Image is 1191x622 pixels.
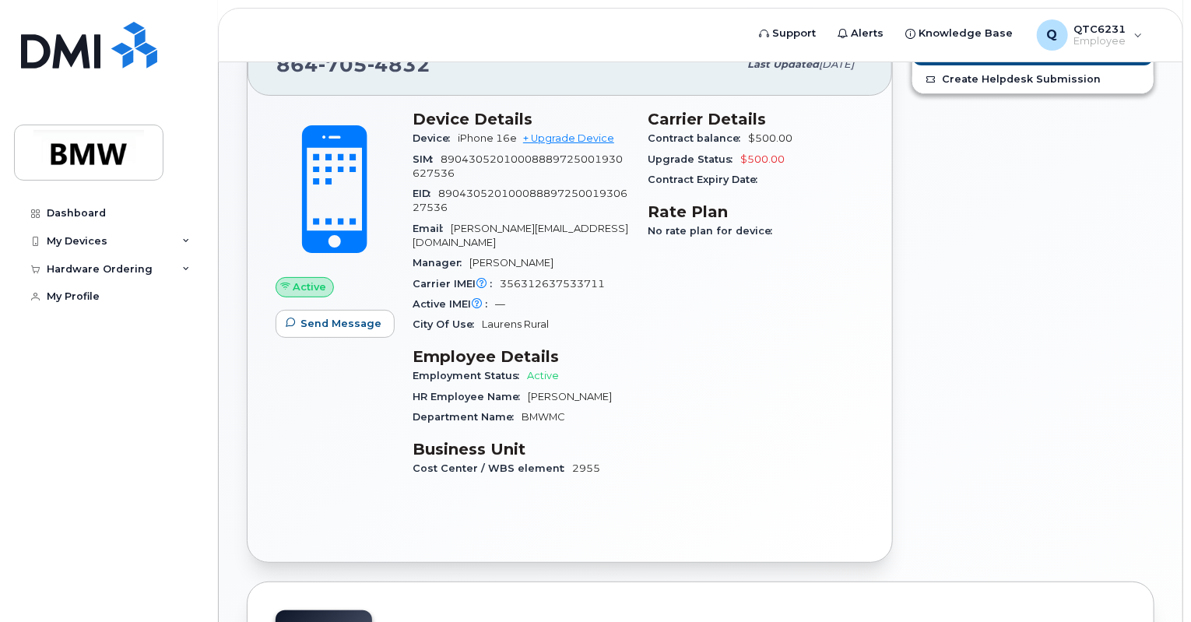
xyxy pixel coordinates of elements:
span: Laurens Rural [482,318,549,330]
span: Contract balance [648,132,748,144]
span: Active [527,370,559,381]
span: HR Employee Name [413,391,528,402]
span: 2955 [572,462,600,474]
h3: Carrier Details [648,110,864,128]
span: Active [293,279,327,294]
span: Device [413,132,458,144]
span: EID [413,188,438,199]
span: QTC6231 [1074,23,1126,35]
span: SIM [413,153,441,165]
button: Send Message [276,310,395,338]
a: Support [749,18,827,49]
span: Department Name [413,411,522,423]
span: [PERSON_NAME][EMAIL_ADDRESS][DOMAIN_NAME] [413,223,628,248]
span: Active IMEI [413,298,495,310]
a: Alerts [827,18,895,49]
h3: Device Details [413,110,629,128]
span: Employment Status [413,370,527,381]
span: — [495,298,505,310]
span: Employee [1074,35,1126,47]
div: QTC6231 [1026,19,1154,51]
span: Q [1047,26,1058,44]
span: $500.00 [740,153,785,165]
span: Manager [413,257,469,269]
span: 864 [276,53,430,76]
span: Send Message [300,316,381,331]
span: 89043052010008889725001930627536 [413,188,627,213]
span: [PERSON_NAME] [469,257,553,269]
a: Create Helpdesk Submission [912,65,1154,93]
h3: Business Unit [413,440,629,459]
span: Alerts [852,26,884,41]
span: City Of Use [413,318,482,330]
h3: Rate Plan [648,202,864,221]
a: Knowledge Base [895,18,1024,49]
span: [PERSON_NAME] [528,391,612,402]
a: + Upgrade Device [523,132,614,144]
span: Email [413,223,451,234]
span: $500.00 [748,132,792,144]
span: 4832 [367,53,430,76]
span: 356312637533711 [500,278,605,290]
span: 705 [318,53,367,76]
h3: Employee Details [413,347,629,366]
span: Knowledge Base [919,26,1014,41]
span: Upgrade Status [648,153,740,165]
span: iPhone 16e [458,132,517,144]
span: 89043052010008889725001930627536 [413,153,623,179]
span: Contract Expiry Date [648,174,765,185]
span: Cost Center / WBS element [413,462,572,474]
span: [DATE] [819,58,854,70]
span: BMWMC [522,411,565,423]
span: No rate plan for device [648,225,780,237]
span: Last updated [747,58,819,70]
span: Support [773,26,817,41]
iframe: Messenger Launcher [1123,554,1179,610]
span: Carrier IMEI [413,278,500,290]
